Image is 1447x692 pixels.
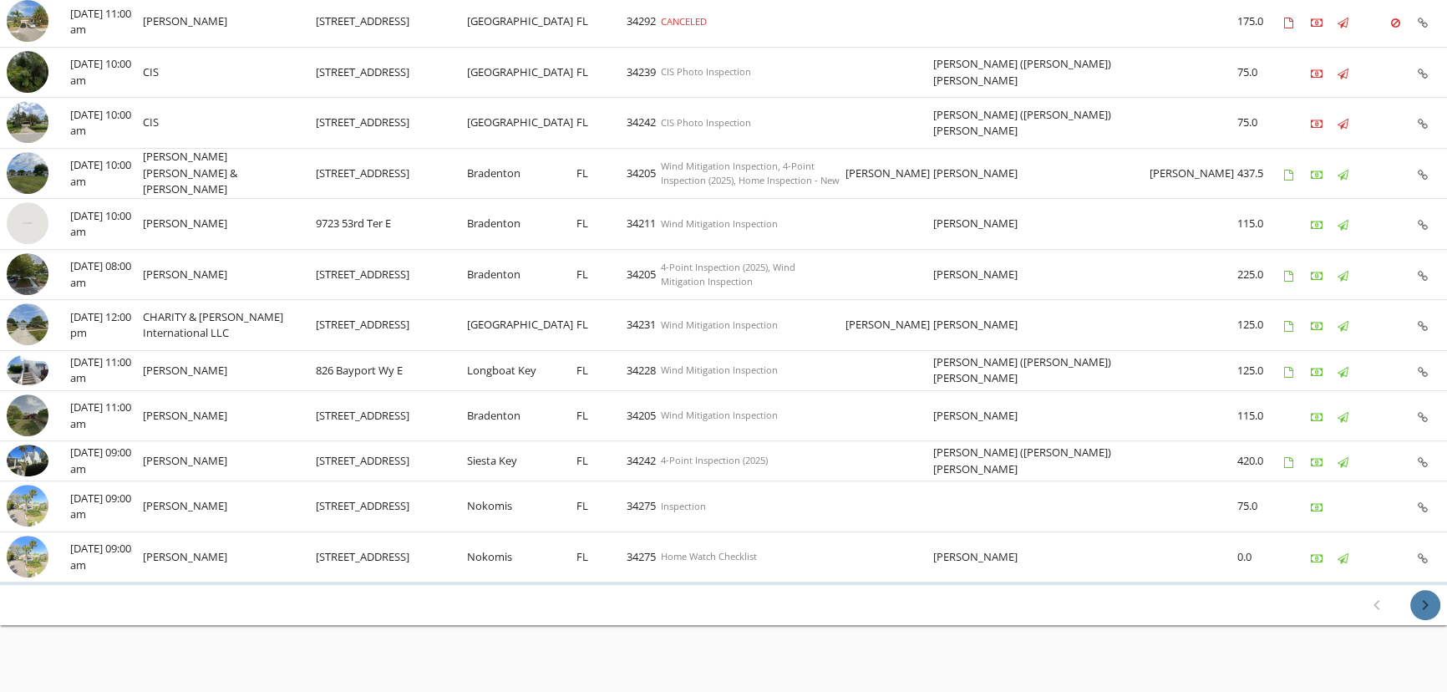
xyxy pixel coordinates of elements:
td: 34242 [627,441,661,481]
td: 34205 [627,390,661,441]
td: [GEOGRAPHIC_DATA] [467,47,576,98]
span: Home Watch Checklist [661,550,757,562]
span: Wind Mitigation Inspection [661,217,778,230]
td: 34275 [627,532,661,583]
td: [DATE] 11:00 am [70,350,143,390]
span: 4-Point Inspection (2025), Wind Mitigation Inspection [661,261,795,287]
td: Bradenton [467,199,576,250]
td: [DATE] 08:00 am [70,249,143,300]
td: [PERSON_NAME] ([PERSON_NAME]) [PERSON_NAME] [933,98,1150,149]
td: CIS [143,47,316,98]
button: Next page [1410,590,1440,620]
td: 34205 [627,148,661,199]
td: 125.0 [1237,300,1284,351]
td: 125.0 [1237,350,1284,390]
td: FL [576,47,627,98]
td: [PERSON_NAME] [933,300,1150,351]
td: [STREET_ADDRESS] [316,441,467,481]
img: streetview [7,202,48,244]
td: [PERSON_NAME] [143,350,316,390]
td: [STREET_ADDRESS] [316,249,467,300]
td: [DATE] 12:00 pm [70,300,143,351]
td: [PERSON_NAME] [143,441,316,481]
td: CHARITY & [PERSON_NAME] International LLC [143,300,316,351]
td: [PERSON_NAME] [143,481,316,532]
td: 75.0 [1237,481,1284,532]
td: FL [576,481,627,532]
td: 34228 [627,350,661,390]
td: FL [576,148,627,199]
td: 437.5 [1237,148,1284,199]
td: [PERSON_NAME] [PERSON_NAME] & [PERSON_NAME] [143,148,316,199]
td: [PERSON_NAME] [143,390,316,441]
td: [PERSON_NAME] [845,148,933,199]
td: Nokomis [467,481,576,532]
img: 9306189%2Fcover_photos%2FyCJZgdnBu2MQbjMDfcr5%2Fsmall.jpeg [7,445,48,476]
td: [DATE] 11:00 am [70,390,143,441]
span: CANCELED [661,15,707,28]
td: 9723 53rd Ter E [316,199,467,250]
img: streetview [7,253,48,295]
span: 4-Point Inspection (2025) [661,454,768,466]
td: [STREET_ADDRESS] [316,98,467,149]
td: 75.0 [1237,47,1284,98]
td: [STREET_ADDRESS] [316,481,467,532]
img: streetview [7,303,48,345]
td: FL [576,390,627,441]
td: Bradenton [467,249,576,300]
td: 34275 [627,481,661,532]
td: 115.0 [1237,199,1284,250]
td: FL [576,532,627,583]
img: streetview [7,51,48,93]
td: [PERSON_NAME] [845,300,933,351]
td: 34231 [627,300,661,351]
td: 826 Bayport Wy E [316,350,467,390]
i: chevron_right [1415,595,1435,615]
td: 75.0 [1237,98,1284,149]
td: Longboat Key [467,350,576,390]
span: Inspection [661,500,706,512]
td: [DATE] 10:00 am [70,148,143,199]
td: FL [576,98,627,149]
td: [PERSON_NAME] [933,148,1150,199]
td: [PERSON_NAME] ([PERSON_NAME]) [PERSON_NAME] [933,350,1150,390]
td: 420.0 [1237,441,1284,481]
td: [PERSON_NAME] [1150,148,1237,199]
img: streetview [7,152,48,194]
td: [STREET_ADDRESS] [316,47,467,98]
td: 34239 [627,47,661,98]
td: FL [576,300,627,351]
td: FL [576,199,627,250]
td: [PERSON_NAME] [933,532,1150,583]
img: streetview [7,394,48,436]
td: [PERSON_NAME] ([PERSON_NAME]) [PERSON_NAME] [933,441,1150,481]
td: FL [576,350,627,390]
td: [PERSON_NAME] [143,532,316,583]
img: streetview [7,536,48,578]
td: [STREET_ADDRESS] [316,532,467,583]
td: [STREET_ADDRESS] [316,148,467,199]
span: Wind Mitigation Inspection [661,364,778,376]
td: [DATE] 10:00 am [70,199,143,250]
td: [GEOGRAPHIC_DATA] [467,300,576,351]
span: Wind Mitigation Inspection [661,318,778,331]
span: CIS Photo Inspection [661,116,751,129]
td: Siesta Key [467,441,576,481]
img: streetview [7,485,48,527]
td: [DATE] 10:00 am [70,47,143,98]
td: 34211 [627,199,661,250]
td: [DATE] 09:00 am [70,532,143,583]
td: 115.0 [1237,390,1284,441]
span: CIS Photo Inspection [661,65,751,78]
td: [PERSON_NAME] [143,199,316,250]
td: FL [576,249,627,300]
td: 0.0 [1237,532,1284,583]
td: Nokomis [467,532,576,583]
td: [STREET_ADDRESS] [316,300,467,351]
span: Wind Mitigation Inspection [661,409,778,421]
td: [DATE] 09:00 am [70,481,143,532]
img: 9311683%2Fcover_photos%2FRPUmTlkQmJF2CNCjKXIR%2Fsmall.jpeg [7,354,48,386]
td: [PERSON_NAME] [143,249,316,300]
td: FL [576,441,627,481]
td: Bradenton [467,148,576,199]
